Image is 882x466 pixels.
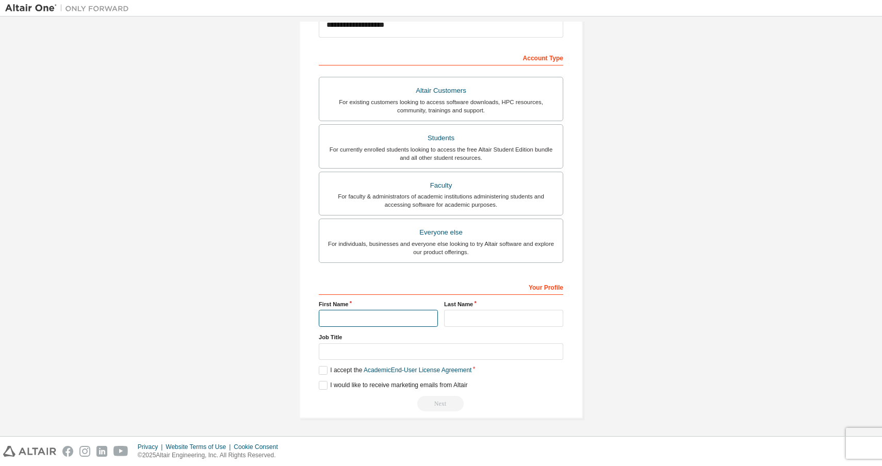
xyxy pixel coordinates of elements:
[138,451,284,460] p: © 2025 Altair Engineering, Inc. All Rights Reserved.
[62,446,73,457] img: facebook.svg
[96,446,107,457] img: linkedin.svg
[325,131,557,145] div: Students
[5,3,134,13] img: Altair One
[325,84,557,98] div: Altair Customers
[166,443,234,451] div: Website Terms of Use
[325,178,557,193] div: Faculty
[325,192,557,209] div: For faculty & administrators of academic institutions administering students and accessing softwa...
[444,300,563,308] label: Last Name
[325,225,557,240] div: Everyone else
[113,446,128,457] img: youtube.svg
[325,240,557,256] div: For individuals, businesses and everyone else looking to try Altair software and explore our prod...
[319,381,467,390] label: I would like to receive marketing emails from Altair
[79,446,90,457] img: instagram.svg
[319,366,471,375] label: I accept the
[138,443,166,451] div: Privacy
[319,278,563,295] div: Your Profile
[319,300,438,308] label: First Name
[3,446,56,457] img: altair_logo.svg
[319,333,563,341] label: Job Title
[364,367,471,374] a: Academic End-User License Agreement
[325,98,557,114] div: For existing customers looking to access software downloads, HPC resources, community, trainings ...
[319,396,563,411] div: Read and acccept EULA to continue
[234,443,284,451] div: Cookie Consent
[319,49,563,65] div: Account Type
[325,145,557,162] div: For currently enrolled students looking to access the free Altair Student Edition bundle and all ...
